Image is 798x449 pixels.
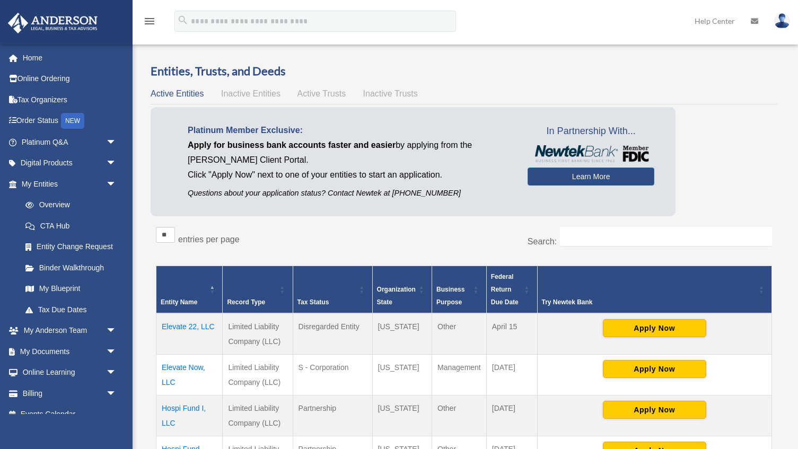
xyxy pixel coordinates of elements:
[15,236,127,258] a: Entity Change Request
[7,383,133,404] a: Billingarrow_drop_down
[432,313,487,355] td: Other
[297,298,329,306] span: Tax Status
[293,395,372,436] td: Partnership
[188,187,512,200] p: Questions about your application status? Contact Newtek at [PHONE_NUMBER]
[15,257,127,278] a: Binder Walkthrough
[7,404,133,425] a: Events Calendar
[372,313,432,355] td: [US_STATE]
[156,313,223,355] td: Elevate 22, LLC
[15,215,127,236] a: CTA Hub
[603,401,706,419] button: Apply Now
[363,89,418,98] span: Inactive Trusts
[603,360,706,378] button: Apply Now
[486,355,537,395] td: [DATE]
[372,355,432,395] td: [US_STATE]
[7,153,133,174] a: Digital Productsarrow_drop_down
[188,140,396,149] span: Apply for business bank accounts faster and easier
[15,299,127,320] a: Tax Due Dates
[61,113,84,129] div: NEW
[188,123,512,138] p: Platinum Member Exclusive:
[151,89,204,98] span: Active Entities
[177,14,189,26] i: search
[603,319,706,337] button: Apply Now
[432,395,487,436] td: Other
[227,298,265,306] span: Record Type
[528,237,557,246] label: Search:
[7,341,133,362] a: My Documentsarrow_drop_down
[491,273,519,306] span: Federal Return Due Date
[377,286,416,306] span: Organization State
[223,313,293,355] td: Limited Liability Company (LLC)
[161,298,197,306] span: Entity Name
[7,131,133,153] a: Platinum Q&Aarrow_drop_down
[432,266,487,314] th: Business Purpose: Activate to sort
[7,89,133,110] a: Tax Organizers
[106,362,127,384] span: arrow_drop_down
[156,266,223,314] th: Entity Name: Activate to invert sorting
[436,286,464,306] span: Business Purpose
[143,15,156,28] i: menu
[542,296,756,309] div: Try Newtek Bank
[156,355,223,395] td: Elevate Now, LLC
[7,47,133,68] a: Home
[223,266,293,314] th: Record Type: Activate to sort
[106,173,127,195] span: arrow_drop_down
[432,355,487,395] td: Management
[293,266,372,314] th: Tax Status: Activate to sort
[15,278,127,300] a: My Blueprint
[528,168,654,186] a: Learn More
[223,395,293,436] td: Limited Liability Company (LLC)
[7,362,133,383] a: Online Learningarrow_drop_down
[15,195,122,216] a: Overview
[188,138,512,168] p: by applying from the [PERSON_NAME] Client Portal.
[7,320,133,341] a: My Anderson Teamarrow_drop_down
[486,395,537,436] td: [DATE]
[143,19,156,28] a: menu
[293,355,372,395] td: S - Corporation
[5,13,101,33] img: Anderson Advisors Platinum Portal
[537,266,772,314] th: Try Newtek Bank : Activate to sort
[106,320,127,342] span: arrow_drop_down
[188,168,512,182] p: Click "Apply Now" next to one of your entities to start an application.
[297,89,346,98] span: Active Trusts
[106,383,127,404] span: arrow_drop_down
[293,313,372,355] td: Disregarded Entity
[106,153,127,174] span: arrow_drop_down
[178,235,240,244] label: entries per page
[223,355,293,395] td: Limited Liability Company (LLC)
[486,266,537,314] th: Federal Return Due Date: Activate to sort
[106,341,127,363] span: arrow_drop_down
[372,395,432,436] td: [US_STATE]
[221,89,280,98] span: Inactive Entities
[156,395,223,436] td: Hospi Fund I, LLC
[372,266,432,314] th: Organization State: Activate to sort
[7,68,133,90] a: Online Ordering
[106,131,127,153] span: arrow_drop_down
[528,123,654,140] span: In Partnership With...
[533,145,649,162] img: NewtekBankLogoSM.png
[774,13,790,29] img: User Pic
[7,173,127,195] a: My Entitiesarrow_drop_down
[7,110,133,132] a: Order StatusNEW
[486,313,537,355] td: April 15
[151,63,777,80] h3: Entities, Trusts, and Deeds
